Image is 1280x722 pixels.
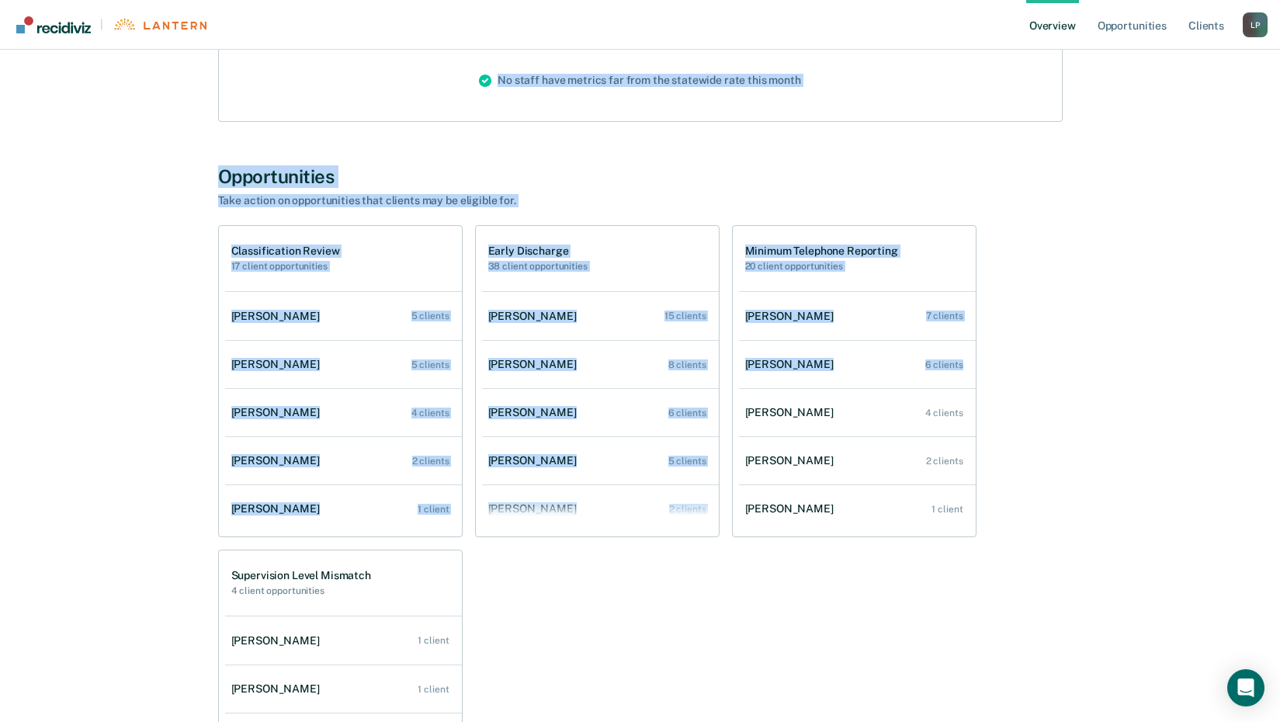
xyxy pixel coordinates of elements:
[1243,12,1268,37] div: L P
[412,456,449,467] div: 2 clients
[91,18,113,31] span: |
[488,406,583,419] div: [PERSON_NAME]
[231,585,371,596] h2: 4 client opportunities
[231,502,326,515] div: [PERSON_NAME]
[113,19,206,30] img: Lantern
[931,504,963,515] div: 1 client
[745,310,840,323] div: [PERSON_NAME]
[418,684,449,695] div: 1 client
[668,408,706,418] div: 6 clients
[231,310,326,323] div: [PERSON_NAME]
[745,358,840,371] div: [PERSON_NAME]
[488,310,583,323] div: [PERSON_NAME]
[482,294,719,338] a: [PERSON_NAME] 15 clients
[739,439,976,483] a: [PERSON_NAME] 2 clients
[926,456,963,467] div: 2 clients
[739,391,976,435] a: [PERSON_NAME] 4 clients
[488,245,588,258] h1: Early Discharge
[739,294,976,338] a: [PERSON_NAME] 7 clients
[745,406,840,419] div: [PERSON_NAME]
[1243,12,1268,37] button: Profile dropdown button
[467,40,813,121] div: No staff have metrics far from the statewide rate this month
[225,439,462,483] a: [PERSON_NAME] 2 clients
[225,294,462,338] a: [PERSON_NAME] 5 clients
[745,454,840,467] div: [PERSON_NAME]
[418,504,449,515] div: 1 client
[482,439,719,483] a: [PERSON_NAME] 5 clients
[745,261,898,272] h2: 20 client opportunities
[231,569,371,582] h1: Supervision Level Mismatch
[231,245,340,258] h1: Classification Review
[925,408,963,418] div: 4 clients
[411,359,449,370] div: 5 clients
[411,408,449,418] div: 4 clients
[488,502,583,515] div: [PERSON_NAME]
[482,391,719,435] a: [PERSON_NAME] 6 clients
[231,406,326,419] div: [PERSON_NAME]
[231,682,326,696] div: [PERSON_NAME]
[418,635,449,646] div: 1 client
[411,311,449,321] div: 5 clients
[231,454,326,467] div: [PERSON_NAME]
[482,342,719,387] a: [PERSON_NAME] 8 clients
[16,16,91,33] img: Recidiviz
[218,165,1063,188] div: Opportunities
[488,454,583,467] div: [PERSON_NAME]
[488,261,588,272] h2: 38 client opportunities
[668,359,706,370] div: 8 clients
[669,504,706,515] div: 2 clients
[926,311,963,321] div: 7 clients
[225,487,462,531] a: [PERSON_NAME] 1 client
[739,342,976,387] a: [PERSON_NAME] 6 clients
[482,487,719,531] a: [PERSON_NAME] 2 clients
[218,194,761,207] div: Take action on opportunities that clients may be eligible for.
[1227,669,1264,706] div: Open Intercom Messenger
[225,391,462,435] a: [PERSON_NAME] 4 clients
[231,261,340,272] h2: 17 client opportunities
[225,342,462,387] a: [PERSON_NAME] 5 clients
[231,358,326,371] div: [PERSON_NAME]
[745,245,898,258] h1: Minimum Telephone Reporting
[225,667,462,711] a: [PERSON_NAME] 1 client
[745,502,840,515] div: [PERSON_NAME]
[739,487,976,531] a: [PERSON_NAME] 1 client
[225,619,462,663] a: [PERSON_NAME] 1 client
[664,311,706,321] div: 15 clients
[925,359,963,370] div: 6 clients
[231,634,326,647] div: [PERSON_NAME]
[668,456,706,467] div: 5 clients
[488,358,583,371] div: [PERSON_NAME]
